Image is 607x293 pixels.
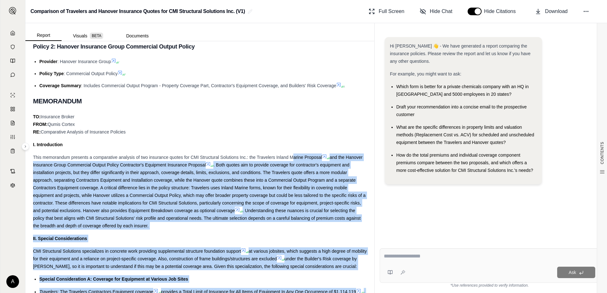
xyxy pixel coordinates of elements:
strong: II. Special Considerations [33,236,87,241]
span: Policy Type [39,71,64,76]
span: Qumis Cortex [48,122,75,127]
div: A [6,275,19,288]
strong: TO: [33,114,41,119]
a: Claim Coverage [4,117,21,129]
span: Coverage Summary [39,83,81,88]
span: Insurance Broker [41,114,75,119]
strong: I. Introduction [33,142,63,147]
a: Single Policy [4,89,21,101]
a: Custom Report [4,131,21,143]
span: Hide Chat [430,8,452,15]
span: Draft your recommendation into a concise email to the prospective customer [396,104,527,117]
a: Coverage Table [4,145,21,157]
button: Full Screen [366,5,407,18]
span: : Commercial Output Policy [64,71,118,76]
a: Prompt Library [4,55,21,67]
span: under the Builder's Risk coverage by [PERSON_NAME], so it is important to understand if this may ... [33,256,357,269]
span: Special Consideration A: Coverage for Equipment at Various Job Sites [39,277,188,282]
span: Full Screen [379,8,404,15]
span: Which form is better for a private chemicals company with an HQ in [GEOGRAPHIC_DATA] and 5000 emp... [396,84,529,97]
span: Download [545,8,568,15]
h2: Comparison of Travelers and Hanover Insurance Quotes for CMI Structural Solutions Inc. (V1) [30,6,245,17]
button: Expand sidebar [22,143,29,150]
span: How do the total premiums and individual coverage component premiums compare between the two prop... [396,153,533,173]
span: BETA [90,33,103,39]
span: CONTENTS [600,142,605,164]
span: Comparative Analysis of Insurance Policies [41,129,126,134]
h3: Policy 2: Hanover Insurance Group Commercial Output Policy [33,41,367,52]
a: Home [4,27,21,39]
span: . Understanding these nuances is crucial for selecting the policy that best aligns with CMI Struc... [33,208,361,228]
img: Expand sidebar [9,7,17,15]
button: Visuals [62,31,115,41]
span: Ask [569,270,576,275]
strong: RE: [33,129,41,134]
strong: FROM: [33,122,48,127]
span: and the Hanover Insurance Group Commercial Output Policy Contractor's Equipment Insurance Proposal [33,155,363,167]
button: Report [25,30,62,41]
a: Chat [4,68,21,81]
span: This memorandum presents a comparative analysis of two insurance quotes for CMI Structural Soluti... [33,155,322,160]
span: . [344,83,345,88]
button: Hide Chat [417,5,455,18]
span: CMI Structural Solutions specializes in concrete work providing supplemental structure foundation... [33,249,241,254]
span: Hide Citations [484,8,520,15]
button: Expand sidebar [6,4,19,17]
span: Provider [39,59,57,64]
button: Ask [557,267,595,278]
span: . Both quotes aim to provide coverage for contractor's equipment and installation projects, but t... [33,162,366,213]
span: For example, you might want to ask: [390,71,461,76]
button: Download [532,5,570,18]
span: : Includes Commercial Output Program - Property Coverage Part, Contractor's Equipment Coverage, a... [81,83,337,88]
span: What are the specific differences in property limits and valuation methods (Replacement Cost vs. ... [396,125,534,145]
span: Hi [PERSON_NAME] 👋 - We have generated a report comparing the insurance policies. Please review t... [390,43,530,64]
span: : Hanover Insurance Group [57,59,111,64]
a: Contract Analysis [4,165,21,178]
div: *Use references provided to verify information. [380,283,599,288]
button: Documents [115,31,160,41]
a: Policy Comparisons [4,103,21,115]
a: Documents Vault [4,41,21,53]
h2: MEMORANDUM [33,94,367,108]
span: at various jobsites, which suggests a high degree of mobility for their equipment and a reliance ... [33,249,367,261]
a: Legal Search Engine [4,179,21,192]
